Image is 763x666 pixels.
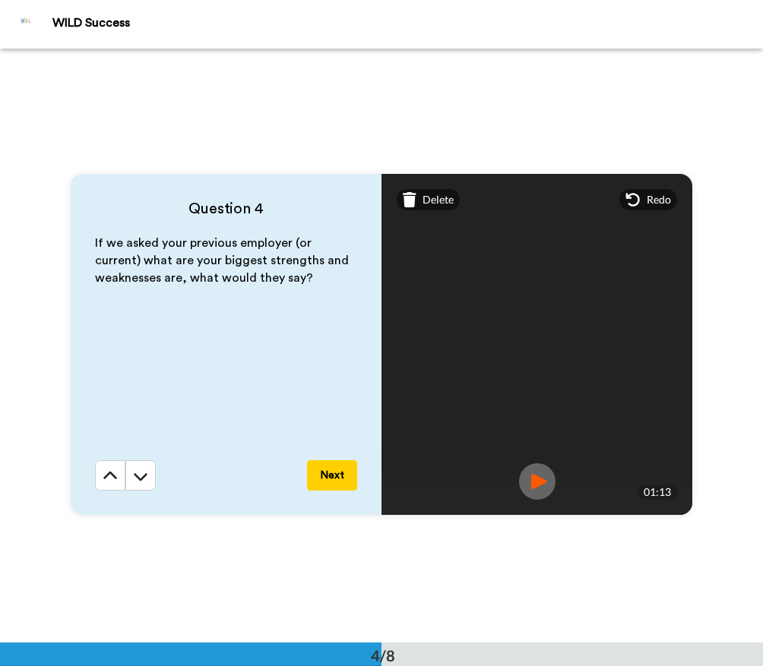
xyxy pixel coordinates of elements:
[647,192,671,207] span: Redo
[619,189,677,210] div: Redo
[95,237,352,284] span: If we asked your previous employer (or current) what are your biggest strengths and weaknesses ar...
[347,645,419,666] div: 4/8
[52,16,762,30] div: WILD Success
[95,198,357,219] h4: Question 4
[397,189,460,210] div: Delete
[519,463,556,500] img: ic_record_play.svg
[8,6,45,43] img: Profile Image
[423,192,454,207] span: Delete
[638,485,677,500] div: 01:13
[307,460,357,491] button: Next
